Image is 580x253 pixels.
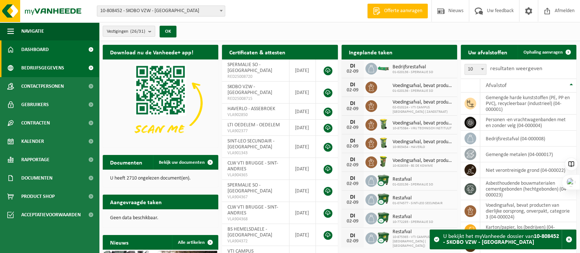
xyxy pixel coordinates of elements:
td: asbesthoudende bouwmaterialen cementgebonden (hechtgebonden) (04-000023) [480,178,576,200]
td: personen -en vrachtwagenbanden met en zonder velg (04-000004) [480,115,576,131]
img: HK-XC-10-GN-00 [377,65,390,71]
td: [DATE] [289,202,316,224]
td: [DATE] [289,180,316,202]
td: voedingsafval, bevat producten van dierlijke oorsprong, onverpakt, categorie 3 (04-000024) [480,200,576,222]
span: SKOBO VZW - [GEOGRAPHIC_DATA] [227,84,272,95]
a: Offerte aanvragen [367,4,428,18]
span: 10-903454 - HAVERLO [393,145,453,149]
span: Restafval [393,229,453,235]
div: 02-09 [345,219,360,224]
div: 02-09 [345,239,360,244]
div: DI [345,194,360,200]
div: DI [345,119,360,125]
span: RED25008720 [227,74,284,80]
span: BS HEMELSDAELE - [GEOGRAPHIC_DATA] [227,227,272,238]
div: DI [345,138,360,144]
span: CLW VTI BRUGGE - SINT-ANDRIES [227,160,278,172]
h2: Documenten [103,155,150,169]
h2: Certificaten & attesten [222,45,293,59]
div: 02-09 [345,163,360,168]
div: 02-09 [345,69,360,74]
div: DI [345,82,360,88]
td: [DATE] [289,158,316,180]
div: DI [345,63,360,69]
td: gemengde harde kunststoffen (PE, PP en PVC), recycleerbaar (industrieel) (04-000001) [480,93,576,115]
span: Contracten [21,114,50,132]
a: Ophaling aanvragen [518,45,576,59]
span: Afvalstof [486,83,507,88]
span: VLA904368 [227,216,284,222]
span: 10-875384 - VRIJ TECHNISCH INSTITUUT [393,126,453,131]
img: WB-0060-HPE-GN-50 [377,155,390,168]
div: 02-09 [345,200,360,205]
span: VLA902850 [227,112,284,118]
td: [DATE] [289,224,316,246]
label: resultaten weergeven [490,66,542,72]
div: 02-09 [345,106,360,112]
h2: Download nu de Vanheede+ app! [103,45,201,59]
span: Bekijk uw documenten [159,160,205,165]
div: U bekijkt het myVanheede dossier van [443,230,562,249]
img: WB-1100-CU [377,212,390,224]
span: Gebruikers [21,95,49,114]
span: VLA901343 [227,150,284,156]
p: Geen data beschikbaar. [110,216,211,221]
span: Navigatie [21,22,44,40]
div: DI [345,176,360,181]
td: niet verontreinigde grond (04-000022) [480,162,576,178]
span: 10-772293 - SPERMALIE SO [393,220,433,224]
span: HAVERLO - ASSEBROEK [227,106,275,112]
img: WB-0140-HPE-GN-50 [377,137,390,149]
span: 01-020136 - SPERMALIE SO [393,89,453,93]
span: Voedingsafval, bevat producten van dierlijke oorsprong, onverpakt, categorie 3 [393,139,453,145]
img: WB-0140-HPE-GN-50 [377,118,390,130]
span: 10-928059 - BS DE KOMME [393,164,453,168]
span: Acceptatievoorwaarden [21,206,81,224]
h2: Aangevraagde taken [103,195,169,209]
span: 10-808452 - SKOBO VZW - BRUGGE [97,6,225,16]
span: VLA904372 [227,238,284,244]
span: SPERMALIE SO - [GEOGRAPHIC_DATA] [227,62,272,73]
div: DI [345,213,360,219]
div: DI [345,101,360,106]
a: Bekijk uw documenten [153,155,218,170]
span: Rapportage [21,151,50,169]
span: Restafval [393,214,433,220]
span: Restafval [393,195,442,201]
td: gemengde metalen (04-000017) [480,147,576,162]
img: WB-1100-CU [377,193,390,205]
button: Vestigingen(26/31) [103,26,155,37]
span: RED25008715 [227,96,284,102]
span: 10 [464,64,486,75]
div: 02-09 [345,125,360,130]
td: karton/papier, los (bedrijven) (04-000026) [480,222,576,238]
span: Vestigingen [107,26,145,37]
img: WB-1100-CU [377,231,390,244]
span: 01-074577 - SINT-LEO SECUNDAIR [393,201,442,206]
span: 10 [465,64,486,75]
span: SINT-LEO SECUNDAIR - [GEOGRAPHIC_DATA] [227,138,274,150]
h2: Ingeplande taken [342,45,400,59]
count: (26/31) [130,29,145,34]
div: DI [345,157,360,163]
span: Ophaling aanvragen [524,50,563,55]
div: 02-09 [345,144,360,149]
img: Download de VHEPlus App [103,59,218,146]
span: VLA904365 [227,172,284,178]
h2: Nieuws [103,235,136,249]
div: 02-09 [345,88,360,93]
span: Product Shop [21,187,55,206]
span: VLA902377 [227,128,284,134]
td: [DATE] [289,120,316,136]
span: Documenten [21,169,52,187]
span: Voedingsafval, bevat producten van dierlijke oorsprong, onverpakt, categorie 3 [393,83,453,89]
td: [DATE] [289,104,316,120]
p: U heeft 2710 ongelezen document(en). [110,176,211,181]
strong: 10-808452 - SKOBO VZW - [GEOGRAPHIC_DATA] [443,234,559,245]
span: SPERMALIE SO - [GEOGRAPHIC_DATA] [227,182,272,194]
span: Restafval [393,177,433,182]
span: CLW VTI BRUGGE - SINT-ANDRIES [227,205,278,216]
span: Voedingsafval, bevat producten van dierlijke oorsprong, onverpakt, categorie 3 [393,158,453,164]
span: LTI OEDELEM - OEDELEM [227,122,280,128]
span: Bedrijfsrestafval [393,64,433,70]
